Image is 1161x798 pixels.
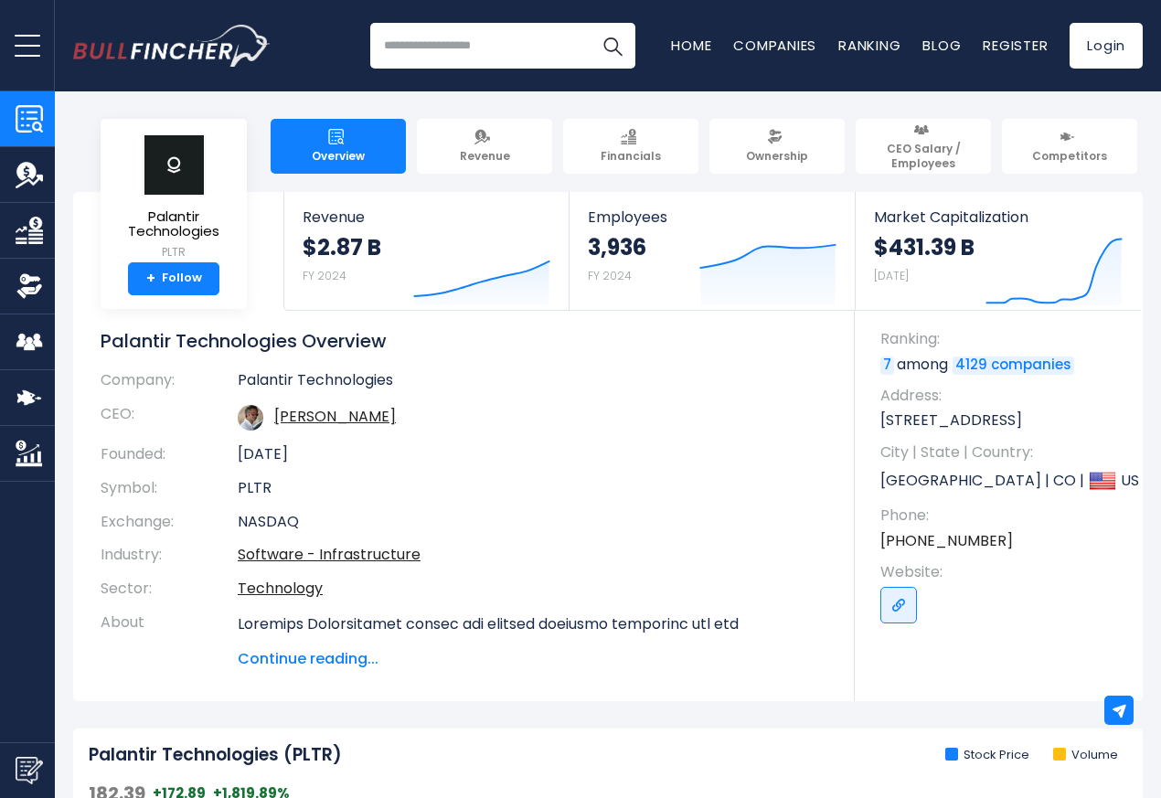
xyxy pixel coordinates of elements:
[570,192,854,310] a: Employees 3,936 FY 2024
[880,356,894,375] a: 7
[922,36,961,55] a: Blog
[953,356,1074,375] a: 4129 companies
[115,209,232,239] span: Palantir Technologies
[101,606,238,670] th: About
[880,531,1013,551] a: [PHONE_NUMBER]
[238,578,323,599] a: Technology
[1070,23,1143,69] a: Login
[880,329,1124,349] span: Ranking:
[864,142,983,170] span: CEO Salary / Employees
[238,371,827,398] td: Palantir Technologies
[880,442,1124,463] span: City | State | Country:
[73,25,270,67] a: Go to homepage
[838,36,900,55] a: Ranking
[101,398,238,438] th: CEO:
[874,233,975,261] strong: $431.39 B
[284,192,569,310] a: Revenue $2.87 B FY 2024
[89,744,342,767] h2: Palantir Technologies (PLTR)
[101,438,238,472] th: Founded:
[146,271,155,287] strong: +
[880,587,917,623] a: Go to link
[588,208,836,226] span: Employees
[238,648,827,670] span: Continue reading...
[115,244,232,261] small: PLTR
[983,36,1048,55] a: Register
[1053,748,1118,763] li: Volume
[128,262,219,295] a: +Follow
[733,36,816,55] a: Companies
[746,149,808,164] span: Ownership
[238,505,827,539] td: NASDAQ
[238,405,263,431] img: alexander-karp.jpg
[101,472,238,505] th: Symbol:
[271,119,406,174] a: Overview
[880,355,1124,375] p: among
[874,268,909,283] small: [DATE]
[880,562,1124,582] span: Website:
[303,268,346,283] small: FY 2024
[303,233,381,261] strong: $2.87 B
[101,538,238,572] th: Industry:
[880,386,1124,406] span: Address:
[303,208,550,226] span: Revenue
[709,119,845,174] a: Ownership
[588,268,632,283] small: FY 2024
[238,472,827,505] td: PLTR
[238,544,421,565] a: Software - Infrastructure
[460,149,510,164] span: Revenue
[16,272,43,300] img: Ownership
[601,149,661,164] span: Financials
[590,23,635,69] button: Search
[312,149,365,164] span: Overview
[856,192,1141,310] a: Market Capitalization $431.39 B [DATE]
[945,748,1029,763] li: Stock Price
[114,133,233,262] a: Palantir Technologies PLTR
[856,119,991,174] a: CEO Salary / Employees
[101,505,238,539] th: Exchange:
[671,36,711,55] a: Home
[101,572,238,606] th: Sector:
[417,119,552,174] a: Revenue
[73,25,271,67] img: Bullfincher logo
[874,208,1123,226] span: Market Capitalization
[563,119,698,174] a: Financials
[880,410,1124,431] p: [STREET_ADDRESS]
[1002,119,1137,174] a: Competitors
[880,505,1124,526] span: Phone:
[101,371,238,398] th: Company:
[880,467,1124,495] p: [GEOGRAPHIC_DATA] | CO | US
[588,233,646,261] strong: 3,936
[101,329,827,353] h1: Palantir Technologies Overview
[274,406,396,427] a: ceo
[238,438,827,472] td: [DATE]
[1032,149,1107,164] span: Competitors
